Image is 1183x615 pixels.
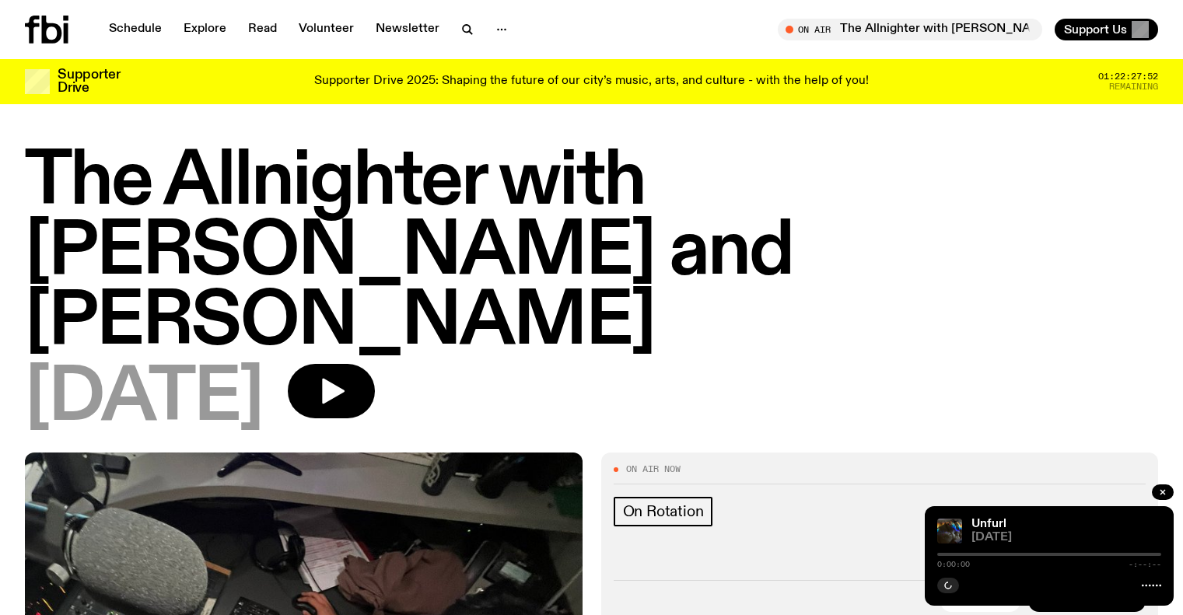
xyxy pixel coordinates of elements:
[971,532,1161,543] span: [DATE]
[614,497,713,526] a: On Rotation
[289,19,363,40] a: Volunteer
[1055,19,1158,40] button: Support Us
[174,19,236,40] a: Explore
[626,465,681,473] span: On Air Now
[239,19,286,40] a: Read
[1129,561,1161,568] span: -:--:--
[1064,23,1127,37] span: Support Us
[778,19,1042,40] button: On AirThe Allnighter with [PERSON_NAME] and [PERSON_NAME]
[1109,82,1158,91] span: Remaining
[937,561,970,568] span: 0:00:00
[25,148,1158,358] h1: The Allnighter with [PERSON_NAME] and [PERSON_NAME]
[314,75,869,89] p: Supporter Drive 2025: Shaping the future of our city’s music, arts, and culture - with the help o...
[971,518,1006,530] a: Unfurl
[100,19,171,40] a: Schedule
[623,503,704,520] span: On Rotation
[58,68,120,95] h3: Supporter Drive
[25,364,263,434] span: [DATE]
[937,519,962,543] img: A piece of fabric is pierced by sewing pins with different coloured heads, a rainbow light is cas...
[1098,72,1158,81] span: 01:22:27:52
[366,19,449,40] a: Newsletter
